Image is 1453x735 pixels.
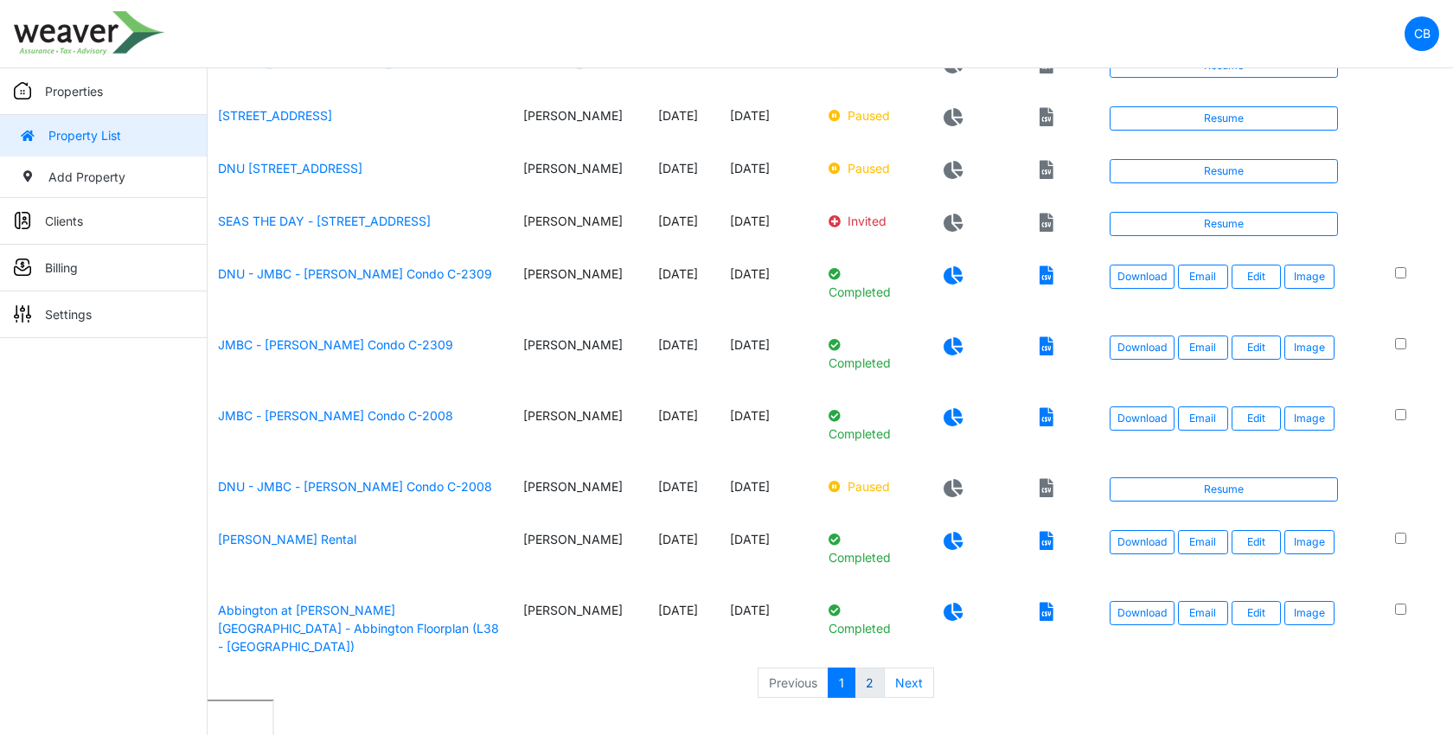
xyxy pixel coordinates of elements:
[1110,601,1175,625] a: Download
[513,520,648,591] td: [PERSON_NAME]
[45,212,83,230] p: Clients
[1110,406,1175,431] a: Download
[720,201,818,254] td: [DATE]
[1232,265,1282,289] a: Edit
[1110,265,1175,289] a: Download
[513,96,648,149] td: [PERSON_NAME]
[720,43,818,96] td: [DATE]
[648,396,720,467] td: [DATE]
[45,259,78,277] p: Billing
[720,325,818,396] td: [DATE]
[513,43,648,96] td: [PERSON_NAME]
[218,532,356,546] a: [PERSON_NAME] Rental
[1178,601,1228,625] button: Email
[1178,336,1228,360] button: Email
[648,254,720,325] td: [DATE]
[829,336,901,372] p: Completed
[1232,406,1282,431] a: Edit
[14,82,31,99] img: sidemenu_properties.png
[648,591,720,666] td: [DATE]
[829,265,901,301] p: Completed
[218,337,453,352] a: JMBC - [PERSON_NAME] Condo C-2309
[720,520,818,591] td: [DATE]
[1284,530,1335,554] button: Image
[829,477,901,495] p: Paused
[1232,530,1282,554] a: Edit
[1178,265,1228,289] button: Email
[829,106,901,125] p: Paused
[513,254,648,325] td: [PERSON_NAME]
[45,305,92,323] p: Settings
[648,43,720,96] td: [DATE]
[1284,406,1335,431] button: Image
[829,212,901,230] p: Invited
[513,467,648,520] td: [PERSON_NAME]
[513,591,648,666] td: [PERSON_NAME]
[14,259,31,276] img: sidemenu_billing.png
[1405,16,1439,51] a: CB
[513,201,648,254] td: [PERSON_NAME]
[648,467,720,520] td: [DATE]
[829,601,901,637] p: Completed
[1178,406,1228,431] button: Email
[1414,24,1431,42] p: CB
[1110,106,1338,131] a: Resume
[218,55,432,70] a: [STREET_ADDRESS][PERSON_NAME]
[1110,212,1338,236] a: Resume
[720,396,818,467] td: [DATE]
[1110,477,1338,502] a: Resume
[648,520,720,591] td: [DATE]
[14,305,31,323] img: sidemenu_settings.png
[648,201,720,254] td: [DATE]
[513,325,648,396] td: [PERSON_NAME]
[1232,601,1282,625] a: Edit
[1178,530,1228,554] button: Email
[14,212,31,229] img: sidemenu_client.png
[855,668,885,699] a: 2
[720,254,818,325] td: [DATE]
[648,325,720,396] td: [DATE]
[218,266,492,281] a: DNU - JMBC - [PERSON_NAME] Condo C-2309
[218,408,453,423] a: JMBC - [PERSON_NAME] Condo C-2008
[1284,601,1335,625] button: Image
[648,149,720,201] td: [DATE]
[884,668,934,699] a: Next
[1284,336,1335,360] button: Image
[218,603,499,654] a: Abbington at [PERSON_NAME][GEOGRAPHIC_DATA] - Abbington Floorplan (L38 - [GEOGRAPHIC_DATA])
[1110,530,1175,554] a: Download
[720,467,818,520] td: [DATE]
[1232,336,1282,360] a: Edit
[720,149,818,201] td: [DATE]
[720,96,818,149] td: [DATE]
[828,668,855,699] a: 1
[218,479,492,494] a: DNU - JMBC - [PERSON_NAME] Condo C-2008
[648,96,720,149] td: [DATE]
[45,82,103,100] p: Properties
[218,214,431,228] a: SEAS THE DAY - [STREET_ADDRESS]
[1110,336,1175,360] a: Download
[720,591,818,666] td: [DATE]
[218,161,362,176] a: DNU [STREET_ADDRESS]
[1284,265,1335,289] button: Image
[513,396,648,467] td: [PERSON_NAME]
[218,108,332,123] a: [STREET_ADDRESS]
[829,530,901,566] p: Completed
[513,149,648,201] td: [PERSON_NAME]
[829,406,901,443] p: Completed
[829,159,901,177] p: Paused
[1110,159,1338,183] a: Resume
[14,11,165,55] img: spp logo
